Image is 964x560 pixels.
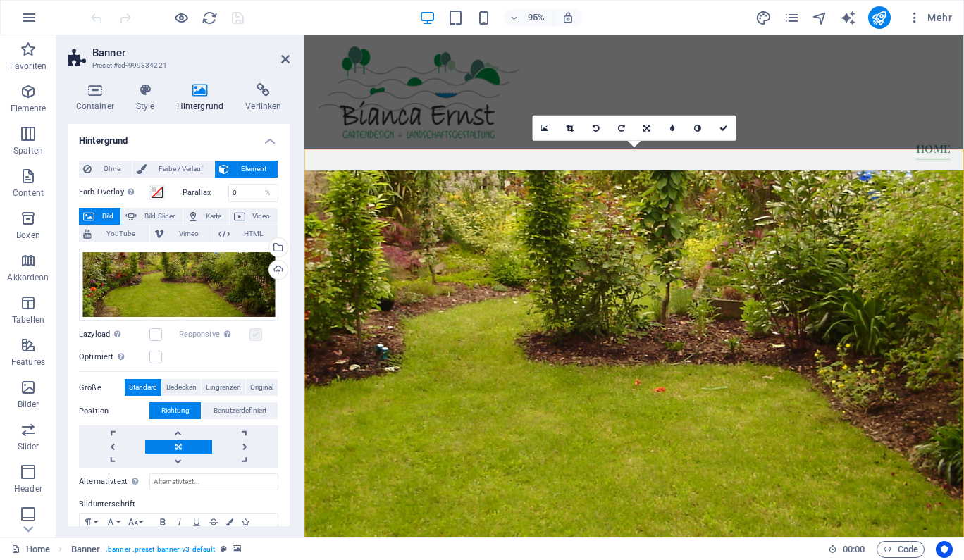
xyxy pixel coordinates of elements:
p: Bilder [18,399,39,410]
input: Alternativtext... [149,473,278,490]
button: Eingrenzen [202,379,245,396]
p: Tabellen [12,314,44,325]
button: Fett (Ctrl+B) [154,514,171,530]
div: Banner1-BV--7gEFUspqc-LDMDCMDA.jpg [79,249,278,321]
span: Mehr [908,11,952,25]
button: Formatierung [80,514,102,530]
a: Graustufen [686,116,711,141]
button: publish [868,6,891,29]
a: Ausrichtung ändern [634,116,660,141]
button: Unterstrichen (Ctrl+U) [188,514,205,530]
h6: 95% [525,9,548,26]
h4: Hintergrund [68,124,290,149]
button: Schriftgröße [125,514,147,530]
span: HTML [234,225,273,242]
button: design [755,9,772,26]
span: Bild [99,208,116,225]
a: 90° links drehen [583,116,609,141]
i: Design (Strg+Alt+Y) [755,10,772,26]
span: Farbe / Verlauf [151,161,210,178]
p: Boxen [16,230,40,241]
a: Klick, um Auswahl aufzuheben. Doppelklick öffnet Seitenverwaltung [11,541,50,558]
button: Ohne [79,161,132,178]
p: Slider [18,441,39,452]
span: Richtung [161,402,190,419]
span: 00 00 [843,541,865,558]
h4: Container [68,83,128,113]
span: Code [883,541,918,558]
button: Bild-Slider [121,208,182,225]
label: Lazyload [79,326,149,343]
i: Navigator [812,10,828,26]
label: Optimiert [79,349,149,366]
i: Dieses Element ist ein anpassbares Preset [221,545,227,553]
button: Mehr [902,6,958,29]
label: Größe [79,380,125,397]
button: Farben [222,514,237,530]
span: Ohne [96,161,128,178]
button: Bedecken [162,379,201,396]
h3: Preset #ed-999334221 [92,59,261,72]
span: Bedecken [166,379,197,396]
span: Video [249,208,273,225]
button: Icons [237,514,253,530]
span: Element [233,161,273,178]
button: navigator [812,9,829,26]
a: Wähle aus deinen Dateien, Stockfotos oder lade Dateien hoch [533,116,558,141]
label: Responsive [179,326,249,343]
button: Code [877,541,925,558]
button: HTML [214,225,278,242]
span: Standard [129,379,157,396]
button: Element [215,161,278,178]
button: text_generator [840,9,857,26]
span: Vimeo [168,225,209,242]
i: Seite neu laden [202,10,218,26]
button: Karte [183,208,229,225]
button: Benutzerdefiniert [202,402,278,419]
a: Weichzeichnen [660,116,685,141]
span: Karte [203,208,225,225]
button: 95% [504,9,554,26]
h4: Hintergrund [168,83,237,113]
button: Farbe / Verlauf [132,161,214,178]
p: Header [14,483,42,494]
button: Original [246,379,278,396]
nav: breadcrumb [71,541,242,558]
label: Position [79,403,149,420]
div: % [258,185,278,201]
p: Favoriten [10,61,47,72]
span: Eingrenzen [206,379,241,396]
button: Klicke hier, um den Vorschau-Modus zu verlassen [173,9,190,26]
span: : [853,544,855,554]
button: Standard [125,379,161,396]
button: Richtung [149,402,201,419]
h4: Verlinken [237,83,290,113]
button: Usercentrics [936,541,953,558]
p: Spalten [13,145,43,156]
a: 90° rechts drehen [609,116,634,141]
h6: Session-Zeit [828,541,865,558]
span: Original [250,379,273,396]
button: YouTube [79,225,149,242]
a: Ausschneide-Modus [558,116,583,141]
i: Veröffentlichen [871,10,887,26]
h2: Banner [92,46,290,59]
label: Alternativtext [79,473,149,490]
button: pages [784,9,801,26]
i: Element verfügt über einen Hintergrund [233,545,241,553]
button: reload [201,9,218,26]
label: Farb-Overlay [79,184,149,201]
p: Content [13,187,44,199]
p: Akkordeon [7,272,49,283]
button: Kursiv (Ctrl+I) [171,514,188,530]
button: Schriftart [102,514,125,530]
p: Features [11,356,45,368]
i: Seiten (Strg+Alt+S) [784,10,800,26]
label: Bildunterschrift [79,496,278,513]
span: Klick zum Auswählen. Doppelklick zum Bearbeiten [71,541,101,558]
span: Bild-Slider [141,208,178,225]
button: Bild [79,208,121,225]
span: . banner .preset-banner-v3-default [106,541,215,558]
button: Vimeo [150,225,213,242]
i: AI Writer [840,10,856,26]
